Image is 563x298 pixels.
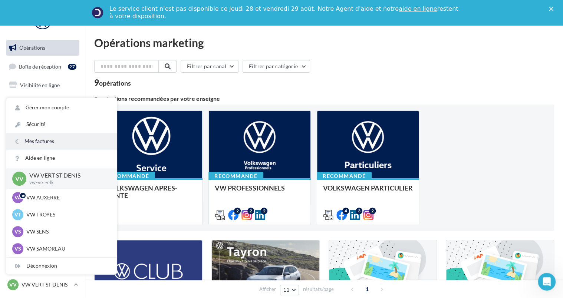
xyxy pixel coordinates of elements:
[6,150,117,166] a: Aide en ligne
[317,172,372,180] div: Recommandé
[4,170,81,192] a: PLV et print personnalisable
[4,194,81,216] a: Campagnes DataOnDemand
[20,82,60,88] span: Visibilité en ligne
[6,116,117,133] a: Sécurité
[6,133,117,150] a: Mes factures
[259,286,276,293] span: Afficher
[4,151,81,167] a: Calendrier
[14,228,21,235] span: VS
[234,208,241,214] div: 2
[19,63,61,69] span: Boîte de réception
[26,211,108,218] p: VW TROYES
[109,5,460,20] div: Le service client n'est pas disponible ce jeudi 28 et vendredi 29 août. Notre Agent d'aide et not...
[99,80,131,86] div: opérations
[106,184,177,199] span: VOLKSWAGEN APRES-VENTE
[26,245,108,252] p: VW SAMOREAU
[26,194,108,201] p: VW AUXERRE
[361,283,373,295] span: 1
[538,273,556,291] iframe: Intercom live chat
[283,287,290,293] span: 12
[261,208,267,214] div: 2
[4,115,81,130] a: Contacts
[6,99,117,116] a: Gérer mon compte
[14,245,21,252] span: VS
[4,77,81,93] a: Visibilité en ligne
[19,44,45,51] span: Opérations
[6,278,79,292] a: VV VW VERT ST DENIS
[243,60,310,73] button: Filtrer par catégorie
[356,208,362,214] div: 3
[94,37,554,48] div: Opérations marketing
[549,7,556,11] div: Fermer
[15,174,23,183] span: VV
[369,208,376,214] div: 2
[4,40,81,56] a: Opérations
[303,286,334,293] span: résultats/page
[181,60,238,73] button: Filtrer par canal
[100,172,155,180] div: Recommandé
[323,184,413,192] span: VOLKSWAGEN PARTICULIER
[280,285,299,295] button: 12
[9,281,17,288] span: VV
[208,172,263,180] div: Recommandé
[68,64,76,70] div: 27
[6,258,117,274] div: Déconnexion
[4,96,81,112] a: Campagnes
[29,171,105,180] p: VW VERT ST DENIS
[14,194,22,201] span: VA
[92,7,103,19] img: Profile image for Service-Client
[94,96,554,102] div: 3 opérations recommandées par votre enseigne
[399,5,437,12] a: aide en ligne
[4,59,81,74] a: Boîte de réception27
[215,184,285,192] span: VW PROFESSIONNELS
[94,79,131,87] div: 9
[247,208,254,214] div: 2
[14,211,21,218] span: VT
[26,228,108,235] p: VW SENS
[29,179,105,186] p: vw-ver-elk
[4,133,81,148] a: Médiathèque
[22,281,71,288] p: VW VERT ST DENIS
[342,208,349,214] div: 4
